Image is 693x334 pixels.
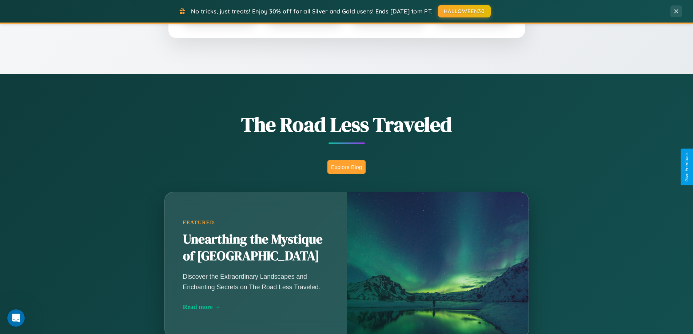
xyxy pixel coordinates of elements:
h1: The Road Less Traveled [128,110,565,138]
h2: Unearthing the Mystique of [GEOGRAPHIC_DATA] [183,231,328,265]
button: HALLOWEEN30 [438,5,491,17]
span: No tricks, just treats! Enjoy 30% off for all Silver and Gold users! Ends [DATE] 1pm PT. [191,8,433,15]
div: Read more → [183,303,328,311]
iframe: Intercom live chat [7,309,25,327]
button: Explore Blog [327,160,366,174]
div: Give Feedback [684,152,689,182]
p: Discover the Extraordinary Landscapes and Enchanting Secrets on The Road Less Traveled. [183,271,328,292]
div: Featured [183,220,328,226]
